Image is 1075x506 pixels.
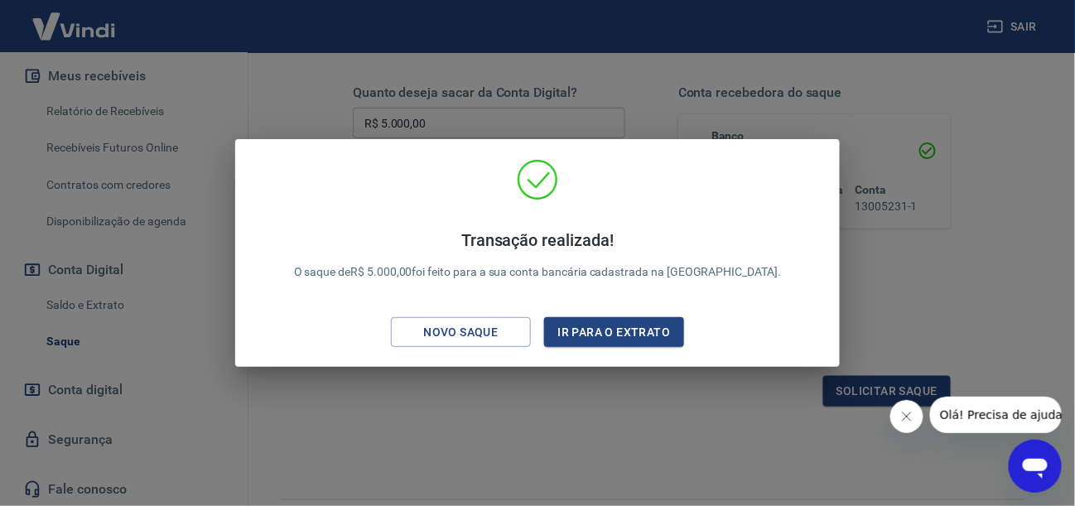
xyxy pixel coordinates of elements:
button: Novo saque [391,317,531,348]
span: Olá! Precisa de ajuda? [10,12,139,25]
iframe: Mensagem da empresa [930,397,1062,433]
h4: Transação realizada! [294,230,782,250]
button: Ir para o extrato [544,317,684,348]
iframe: Fechar mensagem [890,400,923,433]
iframe: Botão para abrir a janela de mensagens [1009,440,1062,493]
div: Novo saque [404,322,518,343]
p: O saque de R$ 5.000,00 foi feito para a sua conta bancária cadastrada na [GEOGRAPHIC_DATA]. [294,230,782,281]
